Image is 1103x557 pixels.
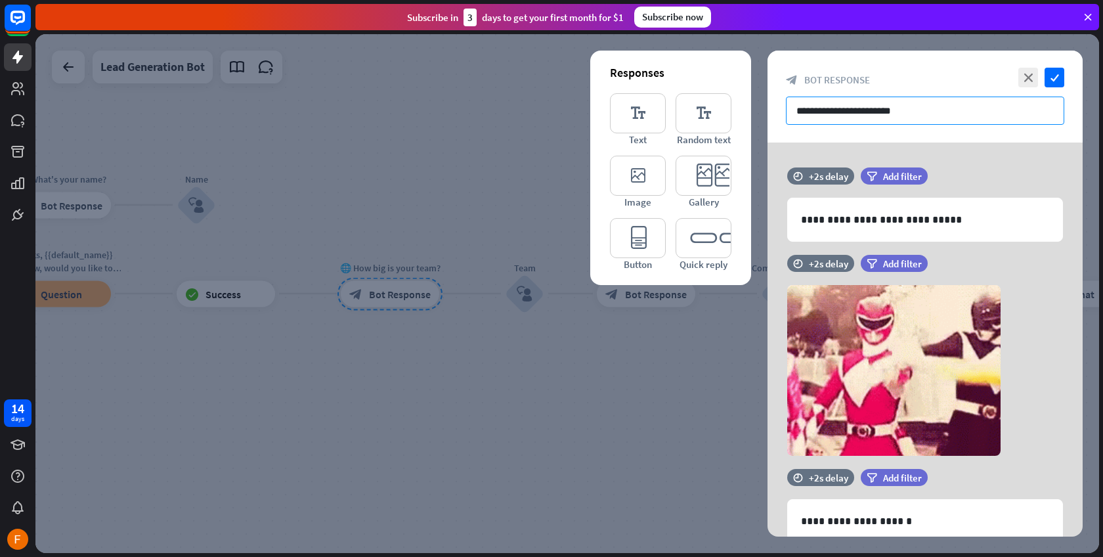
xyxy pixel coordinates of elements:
[793,259,803,268] i: time
[809,472,848,484] div: +2s delay
[1018,68,1038,87] i: close
[793,171,803,181] i: time
[11,403,24,414] div: 14
[407,9,624,26] div: Subscribe in days to get your first month for $1
[804,74,870,86] span: Bot Response
[809,257,848,270] div: +2s delay
[11,414,24,424] div: days
[4,399,32,427] a: 14 days
[464,9,477,26] div: 3
[793,473,803,482] i: time
[867,171,877,181] i: filter
[1045,68,1064,87] i: check
[883,257,922,270] span: Add filter
[786,74,798,86] i: block_bot_response
[787,285,1001,456] img: preview
[809,170,848,183] div: +2s delay
[867,259,877,269] i: filter
[883,170,922,183] span: Add filter
[883,472,922,484] span: Add filter
[11,5,50,45] button: Open LiveChat chat widget
[867,473,877,483] i: filter
[634,7,711,28] div: Subscribe now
